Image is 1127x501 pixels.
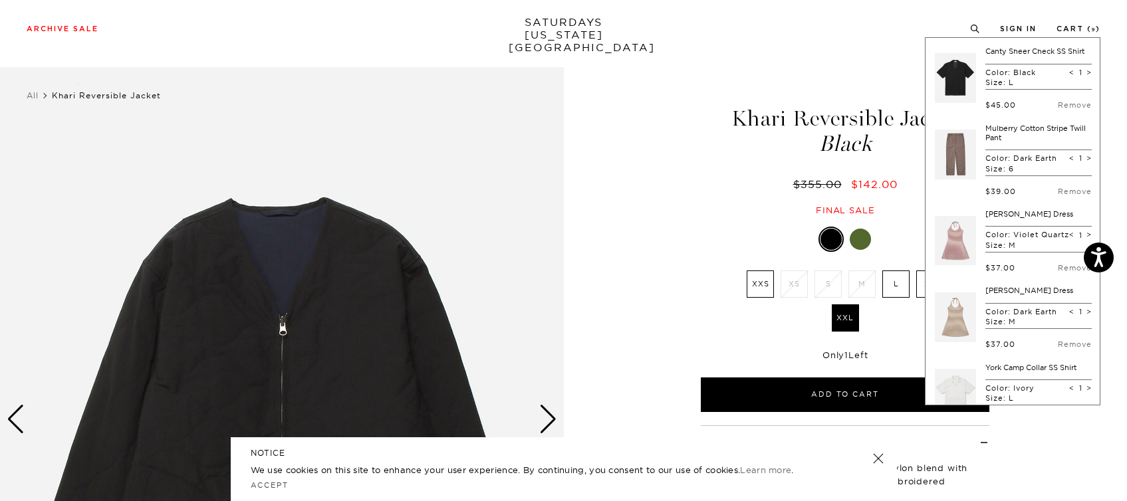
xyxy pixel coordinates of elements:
[251,480,289,490] a: Accept
[1058,263,1092,272] a: Remove
[985,286,1073,295] a: [PERSON_NAME] Dress
[985,187,1016,196] div: $39.00
[851,177,898,191] span: $142.00
[985,363,1076,372] a: York Camp Collar SS Shirt
[916,270,943,298] label: XL
[985,68,1036,77] p: Color: Black
[985,230,1069,239] p: Color: Violet Quartz
[1000,25,1037,33] a: Sign In
[1069,68,1074,77] span: <
[251,447,877,459] h5: NOTICE
[7,405,25,434] div: Previous slide
[1086,307,1092,316] span: >
[701,350,989,361] div: Only Left
[1092,27,1096,33] small: 9
[1069,383,1074,393] span: <
[985,124,1086,142] a: Mulberry Cotton Stripe Twill Pant
[832,304,859,332] label: XXL
[985,340,1015,349] div: $37.00
[509,16,618,54] a: SATURDAYS[US_STATE][GEOGRAPHIC_DATA]
[1069,230,1074,239] span: <
[985,78,1036,87] p: Size: L
[985,209,1073,219] a: [PERSON_NAME] Dress
[1086,153,1092,163] span: >
[740,464,791,475] a: Learn more
[985,307,1057,316] p: Color: Dark Earth
[701,377,989,412] button: Add to Cart
[27,90,39,100] a: All
[1057,25,1100,33] a: Cart (9)
[985,317,1057,326] p: Size: M
[699,133,991,155] span: Black
[882,270,910,298] label: L
[1058,187,1092,196] a: Remove
[52,90,161,100] span: Khari Reversible Jacket
[699,205,991,216] div: Final sale
[1069,307,1074,316] span: <
[1058,100,1092,110] a: Remove
[1058,340,1092,349] a: Remove
[1069,153,1074,163] span: <
[1086,383,1092,393] span: >
[985,164,1057,173] p: Size: 6
[985,393,1035,403] p: Size: L
[793,177,847,191] del: $355.00
[985,47,1084,56] a: Canty Sheer Check SS Shirt
[699,108,991,155] h1: Khari Reversible Jacket
[27,25,98,33] a: Archive Sale
[844,350,848,360] span: 1
[985,263,1015,272] div: $37.00
[985,153,1057,163] p: Color: Dark Earth
[251,463,830,476] p: We use cookies on this site to enhance your user experience. By continuing, you consent to our us...
[539,405,557,434] div: Next slide
[985,383,1035,393] p: Color: Ivory
[985,241,1069,250] p: Size: M
[1086,230,1092,239] span: >
[1086,68,1092,77] span: >
[747,270,774,298] label: XXS
[985,100,1016,110] div: $45.00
